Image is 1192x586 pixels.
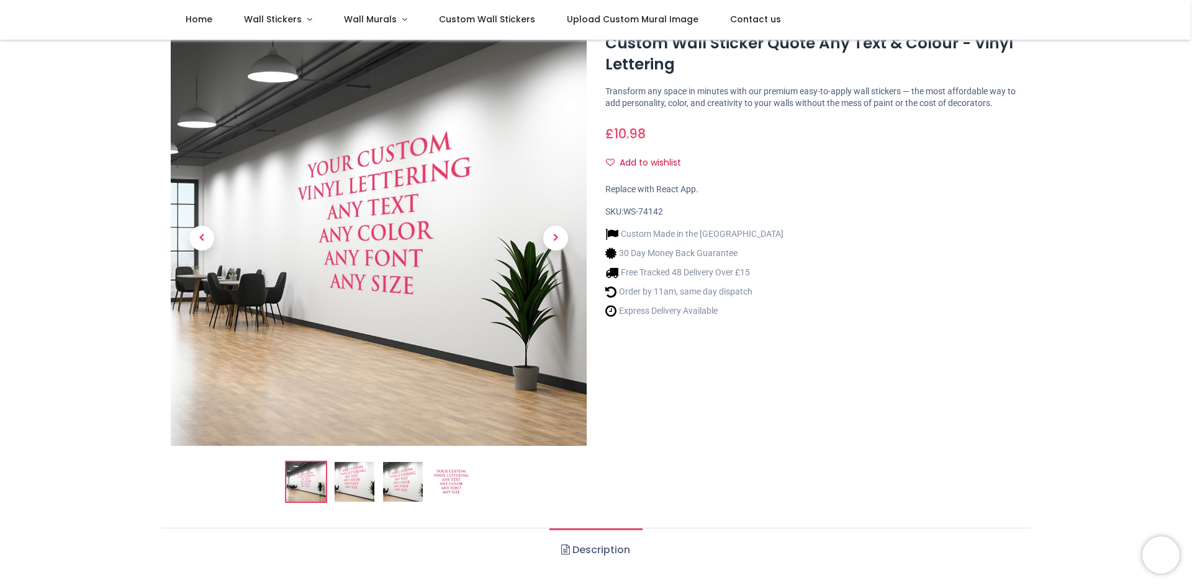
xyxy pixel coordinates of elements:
span: WS-74142 [623,206,663,216]
span: Wall Stickers [244,13,302,25]
span: 10.98 [614,125,646,143]
img: WS-74142-04 [431,462,471,502]
span: Custom Wall Stickers [439,13,535,25]
i: Add to wishlist [606,158,615,167]
li: 30 Day Money Back Guarantee [605,247,783,260]
button: Add to wishlistAdd to wishlist [605,153,692,174]
img: Custom Wall Sticker Quote Any Text & Colour - Vinyl Lettering [286,462,326,502]
li: Order by 11am, same day dispatch [605,285,783,298]
img: WS-74142-03 [383,462,423,502]
li: Free Tracked 48 Delivery Over £15 [605,266,783,279]
p: Transform any space in minutes with our premium easy-to-apply wall stickers — the most affordable... [605,86,1021,110]
a: Next [525,93,587,384]
iframe: Brevo live chat [1142,536,1180,574]
span: £ [605,125,646,143]
li: Express Delivery Available [605,304,783,317]
span: Upload Custom Mural Image [567,13,698,25]
img: Custom Wall Sticker Quote Any Text & Colour - Vinyl Lettering [171,30,587,446]
span: Home [186,13,212,25]
img: WS-74142-02 [335,462,374,502]
li: Custom Made in the [GEOGRAPHIC_DATA] [605,228,783,241]
a: Previous [171,93,233,384]
div: Replace with React App. [605,184,1021,196]
div: SKU: [605,206,1021,218]
a: Description [549,528,642,572]
h1: Custom Wall Sticker Quote Any Text & Colour - Vinyl Lettering [605,33,1021,76]
span: Next [543,226,568,251]
span: Contact us [730,13,781,25]
span: Previous [189,226,214,251]
span: Wall Murals [344,13,397,25]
